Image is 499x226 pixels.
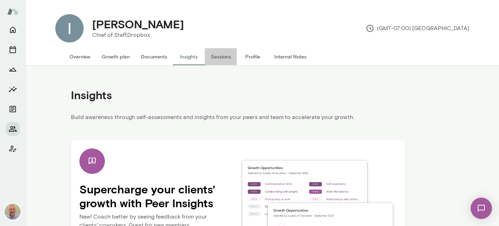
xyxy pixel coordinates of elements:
button: Sessions [6,43,20,57]
button: Client app [6,142,20,156]
button: Overview [64,48,96,65]
p: Chief of Staff, Dropbox [92,31,184,39]
h4: Insights [71,88,112,102]
button: Insights [6,82,20,96]
button: Members [6,122,20,136]
h4: Supercharge your clients' growth with Peer Insights [79,182,238,210]
img: Ishaan Gupta [55,14,84,43]
p: Build awareness through self-assessments and insights from your peers and team to accelerate your... [71,113,405,126]
button: Insights [173,48,205,65]
button: Growth Plan [6,62,20,77]
button: Profile [237,48,269,65]
button: Sessions [205,48,237,65]
button: Internal Notes [269,48,312,65]
button: Documents [135,48,173,65]
button: Documents [6,102,20,116]
img: Marc Friedman [4,203,21,220]
img: Mento [7,5,18,18]
button: Home [6,23,20,37]
h4: [PERSON_NAME] [92,17,184,31]
button: Growth plan [96,48,135,65]
p: (GMT-07:00) [GEOGRAPHIC_DATA] [366,24,469,33]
